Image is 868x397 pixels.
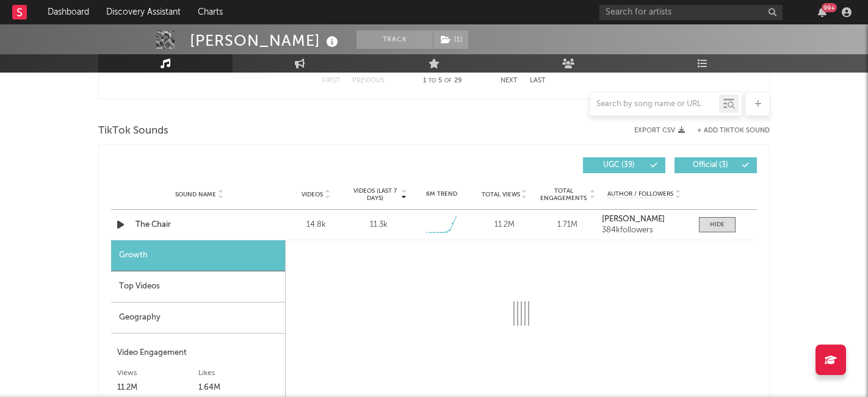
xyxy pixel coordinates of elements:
button: Previous [352,77,385,84]
div: 1.71M [539,219,596,231]
span: TikTok Sounds [98,124,168,138]
button: Last [530,77,546,84]
div: Video Engagement [117,346,279,360]
div: 384k followers [602,226,687,235]
span: Videos [302,191,323,198]
strong: [PERSON_NAME] [602,215,665,223]
div: Top Videos [111,271,285,302]
div: Growth [111,240,285,271]
div: 1.64M [198,381,280,395]
span: Official ( 3 ) [682,162,739,169]
div: 6M Trend [413,190,470,199]
a: The Chair [136,219,263,231]
span: UGC ( 39 ) [591,162,647,169]
div: Geography [111,302,285,334]
div: Views [117,366,198,381]
span: of [444,78,452,84]
div: 1 5 29 [409,74,476,88]
div: 99 + [822,3,837,12]
button: (1) [433,30,468,49]
div: [PERSON_NAME] [190,30,341,51]
span: Total Engagements [539,187,588,202]
button: First [322,77,340,84]
div: 11.3k [370,219,388,231]
input: Search by song name or URL [590,99,719,109]
button: + Add TikTok Sound [685,127,770,134]
button: UGC(39) [583,157,665,173]
div: Likes [198,366,280,381]
input: Search for artists [599,5,783,20]
button: Official(3) [675,157,757,173]
button: Next [501,77,518,84]
span: Total Views [482,191,520,198]
span: to [429,78,436,84]
div: 11.2M [476,219,533,231]
button: 99+ [818,7,826,17]
a: [PERSON_NAME] [602,215,687,224]
button: Export CSV [634,127,685,134]
button: + Add TikTok Sound [697,127,770,134]
span: Sound Name [175,191,216,198]
div: 11.2M [117,381,198,395]
span: Videos (last 7 days) [350,187,400,202]
span: ( 1 ) [433,30,469,49]
button: Track [356,30,433,49]
span: Author / Followers [607,190,673,198]
div: 14.8k [288,219,344,231]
